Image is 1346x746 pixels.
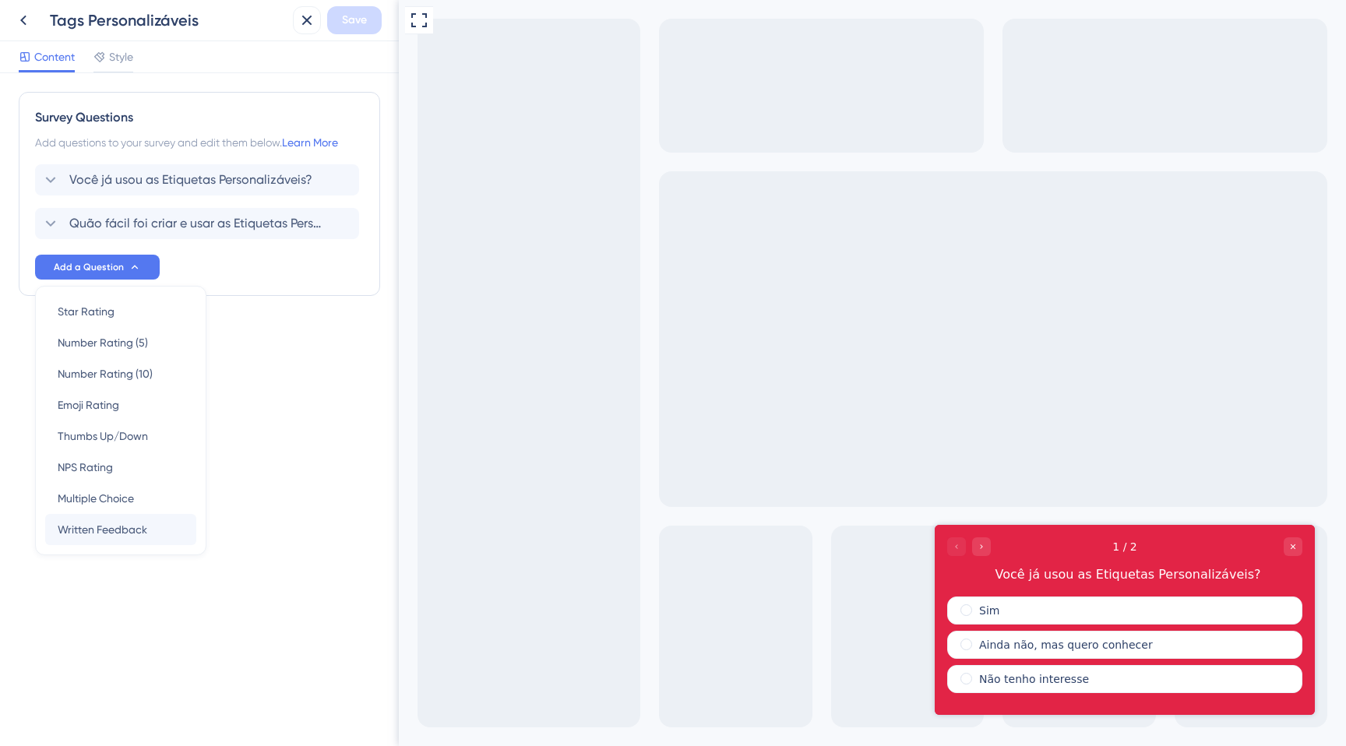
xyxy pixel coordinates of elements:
button: Multiple Choice [45,483,196,514]
div: Add questions to your survey and edit them below. [35,133,364,152]
button: Written Feedback [45,514,196,545]
span: Style [109,48,133,66]
span: Written Feedback [58,520,147,539]
div: Tags Personalizáveis [50,9,287,31]
span: Number Rating (5) [58,333,148,352]
button: Add a Question [35,255,160,280]
span: Add a Question [54,261,124,273]
span: Save [342,11,367,30]
button: Number Rating (10) [45,358,196,389]
button: Thumbs Up/Down [45,421,196,452]
span: Star Rating [58,302,115,321]
span: Number Rating (10) [58,364,153,383]
a: Learn More [282,136,338,149]
span: Multiple Choice [58,489,134,508]
div: Survey Questions [35,108,364,127]
button: NPS Rating [45,452,196,483]
button: Save [327,6,382,34]
button: Emoji Rating [45,389,196,421]
span: Content [34,48,75,66]
span: Thumbs Up/Down [58,427,148,445]
span: Quão fácil foi criar e usar as Etiquetas Personalizáveis? [69,214,326,233]
span: NPS Rating [58,458,113,477]
iframe: UserGuiding Survey [536,525,916,715]
button: Star Rating [45,296,196,327]
button: Number Rating (5) [45,327,196,358]
span: Emoji Rating [58,396,119,414]
span: Você já usou as Etiquetas Personalizáveis? [69,171,312,189]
